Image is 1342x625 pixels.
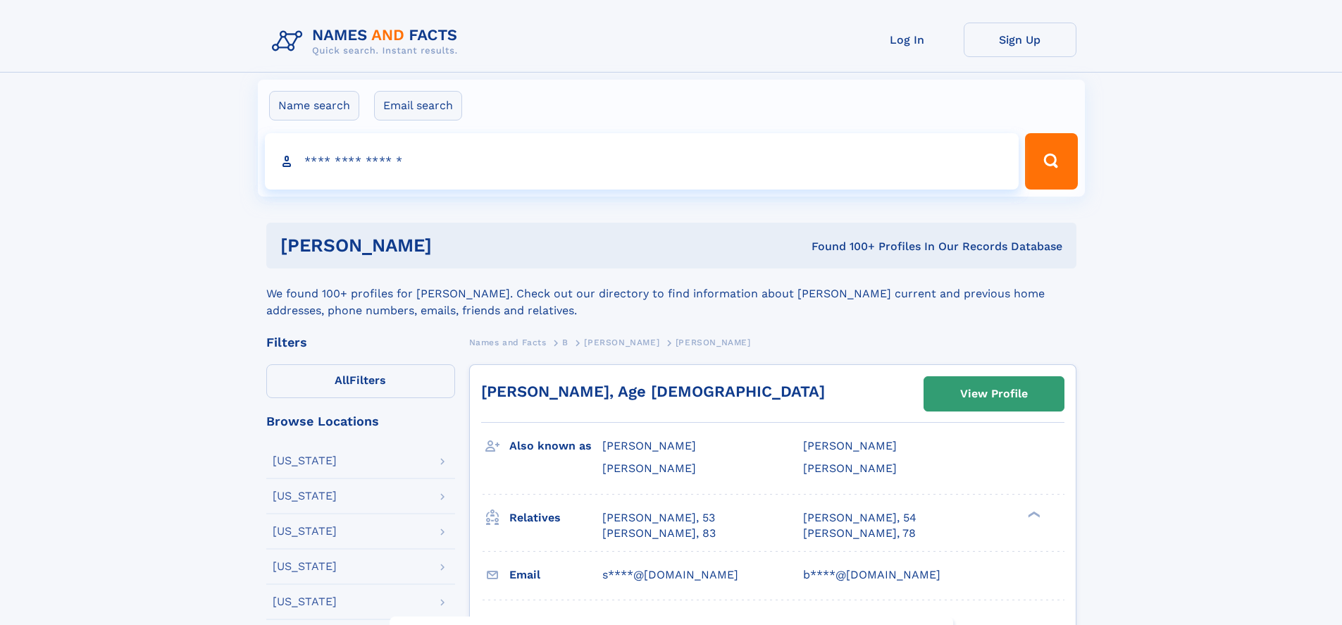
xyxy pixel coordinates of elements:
h3: Also known as [509,434,602,458]
a: [PERSON_NAME], Age [DEMOGRAPHIC_DATA] [481,383,825,400]
a: [PERSON_NAME], 53 [602,510,715,526]
span: B [562,338,569,347]
a: B [562,333,569,351]
span: [PERSON_NAME] [584,338,659,347]
span: All [335,373,349,387]
h1: [PERSON_NAME] [280,237,622,254]
a: [PERSON_NAME], 54 [803,510,917,526]
label: Name search [269,91,359,120]
a: [PERSON_NAME], 83 [602,526,716,541]
span: [PERSON_NAME] [803,462,897,475]
div: [US_STATE] [273,490,337,502]
button: Search Button [1025,133,1077,190]
a: [PERSON_NAME], 78 [803,526,916,541]
a: Names and Facts [469,333,547,351]
input: search input [265,133,1019,190]
div: Browse Locations [266,415,455,428]
span: [PERSON_NAME] [803,439,897,452]
label: Filters [266,364,455,398]
a: View Profile [924,377,1064,411]
label: Email search [374,91,462,120]
div: ❯ [1024,509,1041,519]
div: [US_STATE] [273,526,337,537]
div: Filters [266,336,455,349]
div: [US_STATE] [273,561,337,572]
a: Sign Up [964,23,1076,57]
div: Found 100+ Profiles In Our Records Database [621,239,1062,254]
h3: Relatives [509,506,602,530]
div: [US_STATE] [273,596,337,607]
div: We found 100+ profiles for [PERSON_NAME]. Check out our directory to find information about [PERS... [266,268,1076,319]
span: [PERSON_NAME] [602,439,696,452]
h3: Email [509,563,602,587]
span: [PERSON_NAME] [602,462,696,475]
img: Logo Names and Facts [266,23,469,61]
div: View Profile [960,378,1028,410]
a: [PERSON_NAME] [584,333,659,351]
div: [US_STATE] [273,455,337,466]
span: [PERSON_NAME] [676,338,751,347]
a: Log In [851,23,964,57]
